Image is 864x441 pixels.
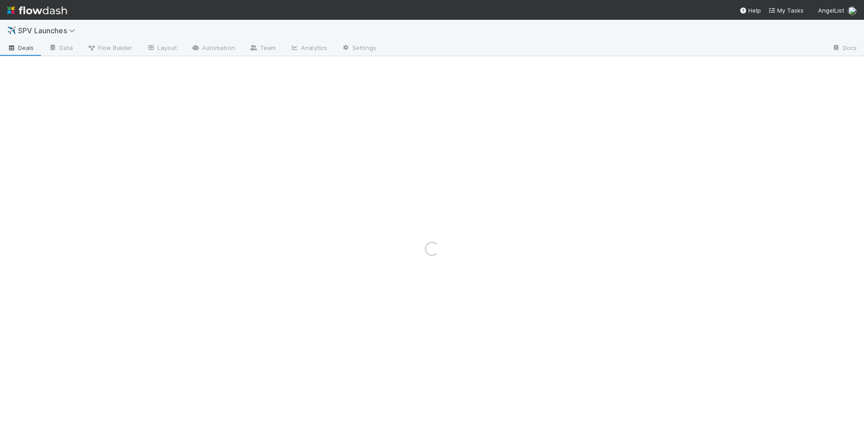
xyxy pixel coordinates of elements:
div: Help [739,6,761,15]
span: AngelList [818,7,844,14]
a: Docs [825,41,864,56]
span: Deals [7,43,34,52]
a: Automation [184,41,242,56]
span: ✈️ [7,27,16,34]
span: Flow Builder [87,43,132,52]
img: avatar_892eb56c-5b5a-46db-bf0b-2a9023d0e8f8.png [848,6,857,15]
a: Analytics [283,41,334,56]
a: Team [242,41,283,56]
span: SPV Launches [18,26,80,35]
a: Settings [334,41,383,56]
a: Data [41,41,80,56]
a: Flow Builder [80,41,139,56]
a: Layout [139,41,184,56]
span: My Tasks [768,7,804,14]
a: My Tasks [768,6,804,15]
img: logo-inverted-e16ddd16eac7371096b0.svg [7,3,67,18]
